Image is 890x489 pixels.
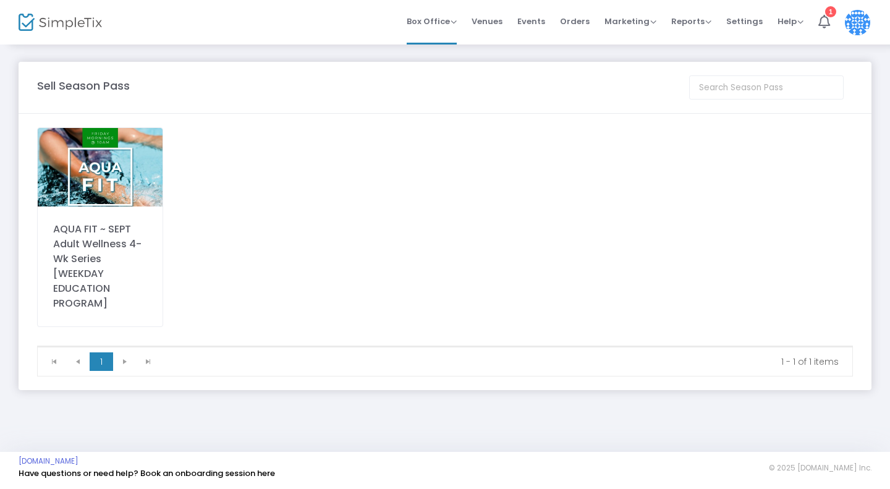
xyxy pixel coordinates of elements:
[19,467,275,479] a: Have questions or need help? Book an onboarding session here
[769,463,871,473] span: © 2025 [DOMAIN_NAME] Inc.
[726,6,763,37] span: Settings
[37,77,130,94] m-panel-title: Sell Season Pass
[169,355,839,368] kendo-pager-info: 1 - 1 of 1 items
[472,6,502,37] span: Venues
[19,456,78,466] a: [DOMAIN_NAME]
[604,15,656,27] span: Marketing
[689,75,844,100] input: Search Season Pass
[38,346,852,347] div: Data table
[517,6,545,37] span: Events
[825,6,836,17] div: 1
[38,128,163,206] img: 6389130936132136542025-SEPT-MWS-Adult-AquaFit.jpg
[407,15,457,27] span: Box Office
[778,15,803,27] span: Help
[53,222,147,311] div: AQUA FIT ~ SEPT Adult Wellness 4-Wk Series [WEEKDAY EDUCATION PROGRAM]
[671,15,711,27] span: Reports
[90,352,113,371] span: Page 1
[560,6,590,37] span: Orders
